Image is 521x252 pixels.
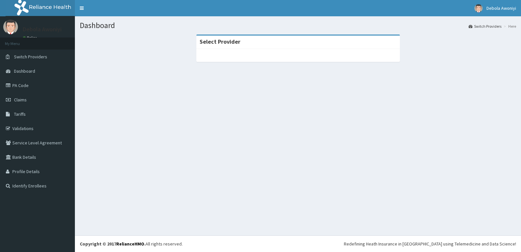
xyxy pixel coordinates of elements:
[14,68,35,74] span: Dashboard
[469,23,501,29] a: Switch Providers
[14,111,26,117] span: Tariffs
[474,4,483,12] img: User Image
[23,36,38,40] a: Online
[3,20,18,34] img: User Image
[116,241,144,247] a: RelianceHMO
[75,235,521,252] footer: All rights reserved.
[200,38,240,45] strong: Select Provider
[80,21,516,30] h1: Dashboard
[344,241,516,247] div: Redefining Heath Insurance in [GEOGRAPHIC_DATA] using Telemedicine and Data Science!
[23,26,62,32] p: Debola Awoniyi
[14,54,47,60] span: Switch Providers
[502,23,516,29] li: Here
[80,241,146,247] strong: Copyright © 2017 .
[14,97,27,103] span: Claims
[486,5,516,11] span: Debola Awoniyi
